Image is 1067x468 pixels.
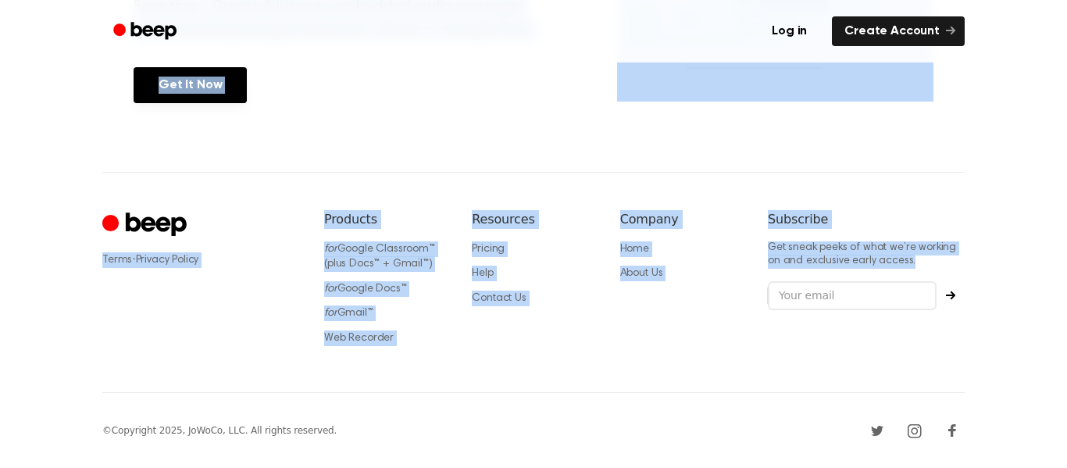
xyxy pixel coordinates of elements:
a: Web Recorder [324,333,394,344]
button: Subscribe [937,291,965,300]
a: Beep [102,16,191,47]
a: Terms [102,255,132,266]
a: Instagram [902,418,927,443]
h6: Resources [472,210,594,229]
a: Privacy Policy [136,255,199,266]
a: Log in [756,13,823,49]
a: Facebook [940,418,965,443]
a: Twitter [865,418,890,443]
h6: Company [620,210,743,229]
h6: Subscribe [768,210,965,229]
a: Home [620,244,649,255]
div: · [102,252,299,268]
h6: Products [324,210,447,229]
a: forGoogle Classroom™ (plus Docs™ + Gmail™) [324,244,435,270]
i: for [324,284,337,295]
a: forGoogle Docs™ [324,284,407,295]
a: Create Account [832,16,965,46]
i: for [324,308,337,319]
i: for [324,244,337,255]
a: Get It Now [134,67,247,103]
p: Get sneak peeks of what we’re working on and exclusive early access. [768,241,965,269]
input: Your email [768,281,937,311]
a: About Us [620,268,663,279]
a: Help [472,268,493,279]
a: Contact Us [472,293,526,304]
a: Cruip [102,210,191,241]
div: © Copyright 2025, JoWoCo, LLC. All rights reserved. [102,423,337,438]
a: Pricing [472,244,505,255]
a: forGmail™ [324,308,373,319]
